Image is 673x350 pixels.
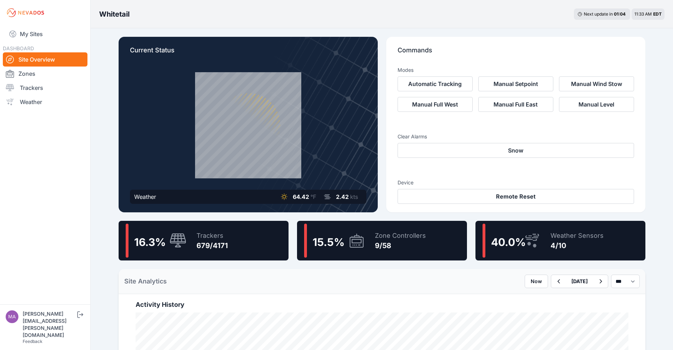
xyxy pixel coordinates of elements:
button: Manual Full East [478,97,553,112]
span: kts [350,193,358,200]
div: Weather [134,193,156,201]
a: 40.0%Weather Sensors4/10 [475,221,645,260]
span: 15.5 % [313,236,344,248]
button: Manual Wind Stow [559,76,634,91]
div: 679/4171 [196,241,228,251]
div: Weather Sensors [551,231,604,241]
img: matthew.breyfogle@nevados.solar [6,310,18,323]
h3: Clear Alarms [398,133,634,140]
img: Nevados [6,7,45,18]
p: Commands [398,45,634,61]
h3: Modes [398,67,414,74]
span: 16.3 % [134,236,166,248]
span: 40.0 % [491,236,526,248]
h3: Device [398,179,634,186]
a: Trackers [3,81,87,95]
div: [PERSON_NAME][EMAIL_ADDRESS][PERSON_NAME][DOMAIN_NAME] [23,310,76,339]
span: °F [310,193,316,200]
button: Remote Reset [398,189,634,204]
span: EDT [653,11,662,17]
div: Zone Controllers [375,231,426,241]
h2: Site Analytics [124,276,167,286]
button: Now [525,275,548,288]
div: 01 : 04 [614,11,627,17]
a: Site Overview [3,52,87,67]
a: 16.3%Trackers679/4171 [119,221,289,260]
button: Automatic Tracking [398,76,473,91]
a: Weather [3,95,87,109]
button: [DATE] [566,275,593,288]
button: Manual Level [559,97,634,112]
button: Snow [398,143,634,158]
a: Zones [3,67,87,81]
span: 2.42 [336,193,349,200]
span: Next update in [584,11,613,17]
div: 9/58 [375,241,426,251]
div: Trackers [196,231,228,241]
span: 64.42 [293,193,309,200]
button: Manual Full West [398,97,473,112]
h2: Activity History [136,300,628,310]
a: My Sites [3,25,87,42]
span: 11:33 AM [634,11,652,17]
a: Feedback [23,339,42,344]
span: DASHBOARD [3,45,34,51]
div: 4/10 [551,241,604,251]
nav: Breadcrumb [99,5,130,23]
h3: Whitetail [99,9,130,19]
a: 15.5%Zone Controllers9/58 [297,221,467,260]
p: Current Status [130,45,366,61]
button: Manual Setpoint [478,76,553,91]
